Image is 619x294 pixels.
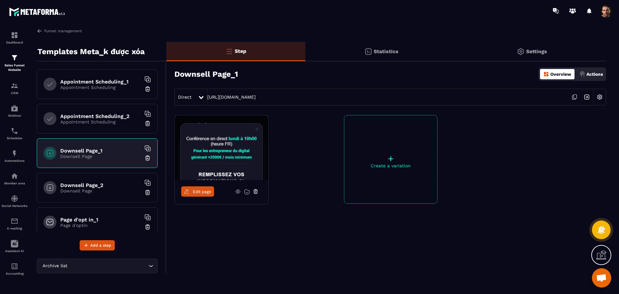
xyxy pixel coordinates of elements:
[2,167,27,190] a: automationsautomationsMember area
[2,181,27,185] p: Member area
[80,240,115,250] button: Add a step
[37,28,82,34] a: Funnel management
[11,127,18,135] img: scheduler
[2,212,27,235] a: emailemailE-mailing
[2,136,27,140] p: Scheduler
[60,223,141,228] p: Page d'optin
[144,120,151,127] img: trash
[2,49,27,77] a: formationformationSales Funnel Website
[2,26,27,49] a: formationformationDashboard
[11,104,18,112] img: automations
[2,159,27,162] p: Automations
[344,154,437,163] p: +
[11,195,18,202] img: social-network
[60,188,141,193] p: Downsell Page
[543,71,549,77] img: dashboard-orange.40269519.svg
[2,41,27,44] p: Dashboard
[235,48,246,54] p: Step
[2,235,27,258] a: Assistant AI
[9,6,67,18] img: logo
[144,155,151,161] img: trash
[60,154,141,159] p: Downsell Page
[41,262,69,269] span: Archive list
[586,72,603,77] p: Actions
[2,190,27,212] a: social-networksocial-networkSocial Networks
[2,145,27,167] a: automationsautomationsAutomations
[60,79,141,85] h6: Appointment Scheduling_1
[526,48,547,54] p: Settings
[144,86,151,92] img: trash
[69,262,147,269] input: Search for option
[11,54,18,62] img: formation
[2,100,27,122] a: automationsautomationsWebinar
[2,114,27,117] p: Webinar
[592,268,611,288] div: Mở cuộc trò chuyện
[11,31,18,39] img: formation
[60,85,141,90] p: Appointment Scheduling
[2,77,27,100] a: formationformationCRM
[60,119,141,124] p: Appointment Scheduling
[60,148,141,154] h6: Downsell Page_1
[2,249,27,253] p: Assistant AI
[517,48,525,55] img: setting-gr.5f69749f.svg
[225,47,233,55] img: bars-o.4a397970.svg
[178,94,192,100] span: Direct
[144,224,151,230] img: trash
[11,217,18,225] img: email
[11,262,18,270] img: accountant
[37,28,43,34] img: arrow
[344,163,437,168] p: Create a variation
[181,186,214,197] a: Edit page
[144,189,151,196] img: trash
[579,71,585,77] img: actions.d6e523a2.png
[90,242,111,249] span: Add a step
[374,48,398,54] p: Statistics
[2,63,27,72] p: Sales Funnel Website
[2,258,27,280] a: accountantaccountantAccounting
[174,70,238,79] h3: Downsell Page_1
[2,272,27,275] p: Accounting
[37,259,158,273] div: Search for option
[550,72,571,77] p: Overview
[60,217,141,223] h6: Page d'opt in_1
[594,91,606,103] img: setting-w.858f3a88.svg
[2,91,27,95] p: CRM
[60,182,141,188] h6: Downsell Page_2
[193,189,211,194] span: Edit page
[175,115,268,180] img: image
[2,204,27,208] p: Social Networks
[11,82,18,90] img: formation
[2,122,27,145] a: schedulerschedulerScheduler
[581,91,593,103] img: arrow-next.bcc2205e.svg
[37,45,145,58] p: Templates Meta_k được xóa
[2,227,27,230] p: E-mailing
[11,172,18,180] img: automations
[207,94,256,100] a: [URL][DOMAIN_NAME]
[11,150,18,157] img: automations
[364,48,372,55] img: stats.20deebd0.svg
[60,113,141,119] h6: Appointment Scheduling_2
